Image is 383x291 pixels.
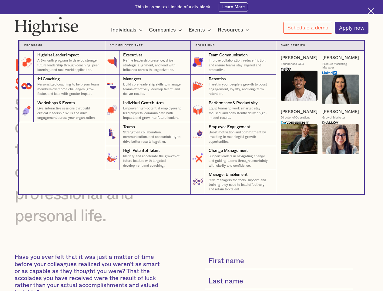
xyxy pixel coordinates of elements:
p: Improve collaboration, reduce friction, and ensure teams stay aligned and productive. [209,58,271,72]
p: Identify and accelerate the growth of future leaders with targeted development and coaching. [123,154,186,168]
p: Equip teams to work smarter, stay focused, and consistently deliver high-impact results. [209,106,271,120]
div: Performance & Productivity [209,100,257,106]
div: Companies [149,26,184,34]
a: High Potential TalentIdentify and accelerate the growth of future leaders with targeted developme... [105,146,190,170]
input: First name [205,254,354,269]
strong: Case Studies [281,44,305,47]
p: Invest in your people’s growth to boost engagement, loyalty, and long-term retention. [209,82,271,96]
a: Employee EngagementBoost motivation and commitment by investing in meaningful growth opportunities. [190,122,276,146]
div: Founder and CEO [281,62,304,66]
a: [PERSON_NAME] [281,109,317,115]
div: Workshops & Events [37,100,75,106]
p: Personalized coaching to help your team members overcome challenges, grow faster, and lead with g... [37,82,100,96]
a: TeamsStrengthen collaboration, communication, and accountability to drive better results together. [105,122,190,146]
p: Live, interactive sessions that build critical leadership skills and drive engagement across your... [37,106,100,120]
a: Schedule a demo [283,22,332,34]
div: Resources [218,26,243,34]
div: Growth Marketer [322,116,345,120]
p: A 6-month program to develop stronger future leadership through coaching, peer learning, and real... [37,58,100,72]
div: Events [189,26,213,34]
p: Support leaders in navigating change and guiding teams through uncertainty with clarity and confi... [209,154,271,168]
a: Change ManagementSupport leaders in navigating change and guiding teams through uncertainty with ... [190,146,276,170]
div: Individuals [111,26,136,34]
div: High Potential Talent [123,148,160,154]
nav: Companies [9,31,373,194]
div: Manager Enablement [209,172,247,178]
div: Managers [123,76,141,82]
div: Teams [123,124,135,130]
img: Highrise logo [15,17,79,36]
p: Give managers the tools, support, and training they need to lead effectively and retain top talent. [209,178,271,192]
a: 1:1 CoachingPersonalized coaching to help your team members overcome challenges, grow faster, and... [19,75,105,99]
p: Boost motivation and commitment by investing in meaningful growth opportunities. [209,130,271,144]
a: Learn More [219,2,248,12]
div: Companies [149,26,176,34]
a: RetentionInvest in your people’s growth to boost engagement, loyalty, and long-term retention. [190,75,276,99]
div: Resources [218,26,251,34]
img: Cross icon [368,7,375,14]
a: Team CommunicationImprove collaboration, reduce friction, and ensure teams stay aligned and produ... [190,51,276,75]
strong: Solutions [196,44,215,47]
input: Last name [205,274,354,289]
div: Director of Operations [281,116,310,120]
a: Performance & ProductivityEquip teams to work smarter, stay focused, and consistently deliver hig... [190,98,276,122]
p: Build core leadership skills to manage teams effectively, develop talent, and deliver results. [123,82,186,96]
div: Individual Contributors [123,100,164,106]
div: 1:1 Coaching [37,76,60,82]
div: Retention [209,76,226,82]
p: Strengthen collaboration, communication, and accountability to drive better results together. [123,130,186,144]
a: Individual ContributorsEmpower high-potential employees to lead projects, communicate with impact... [105,98,190,122]
a: Workshops & EventsLive, interactive sessions that build critical leadership skills and drive enga... [19,98,105,122]
strong: Programs [24,44,42,47]
div: Product Marketing Manager [322,62,359,70]
div: Events [189,26,205,34]
a: [PERSON_NAME] [322,109,359,115]
div: Individuals [111,26,144,34]
a: ExecutivesRefine leadership presence, drive strategic alignment, and lead with influence across t... [105,51,190,75]
strong: By Employee Type [110,44,143,47]
a: Highrise Leader ImpactA 6-month program to develop stronger future leadership through coaching, p... [19,51,105,75]
p: Refine leadership presence, drive strategic alignment, and lead with influence across the organiz... [123,58,186,72]
div: Highrise Leader Impact [37,52,79,58]
a: Manager EnablementGive managers the tools, support, and training they need to lead effectively an... [190,170,276,194]
div: Employee Engagement [209,124,250,130]
p: Empower high-potential employees to lead projects, communicate with impact, and grow into future ... [123,106,186,120]
div: This is some text inside of a div block. [135,4,212,10]
a: ManagersBuild core leadership skills to manage teams effectively, develop talent, and deliver res... [105,75,190,99]
div: Team Communication [209,52,247,58]
div: Change Management [209,148,247,154]
a: Apply now [335,22,368,34]
a: [PERSON_NAME] [322,55,359,61]
div: Executives [123,52,143,58]
a: [PERSON_NAME] [281,55,317,61]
